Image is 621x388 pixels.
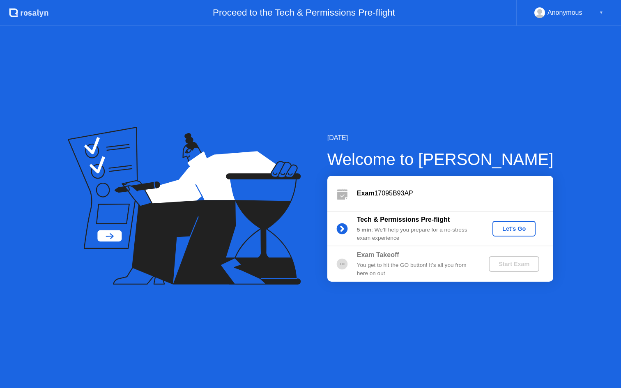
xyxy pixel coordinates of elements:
div: You get to hit the GO button! It’s all you from here on out [357,261,475,278]
div: ▼ [599,7,603,18]
b: Exam [357,190,375,197]
div: Anonymous [547,7,582,18]
div: Start Exam [492,261,536,267]
b: 5 min [357,227,372,233]
div: 17095B93AP [357,188,553,198]
div: Welcome to [PERSON_NAME] [327,147,554,172]
button: Let's Go [492,221,536,236]
button: Start Exam [489,256,539,272]
div: : We’ll help you prepare for a no-stress exam experience [357,226,475,243]
b: Exam Takeoff [357,251,399,258]
div: [DATE] [327,133,554,143]
div: Let's Go [496,225,532,232]
b: Tech & Permissions Pre-flight [357,216,450,223]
